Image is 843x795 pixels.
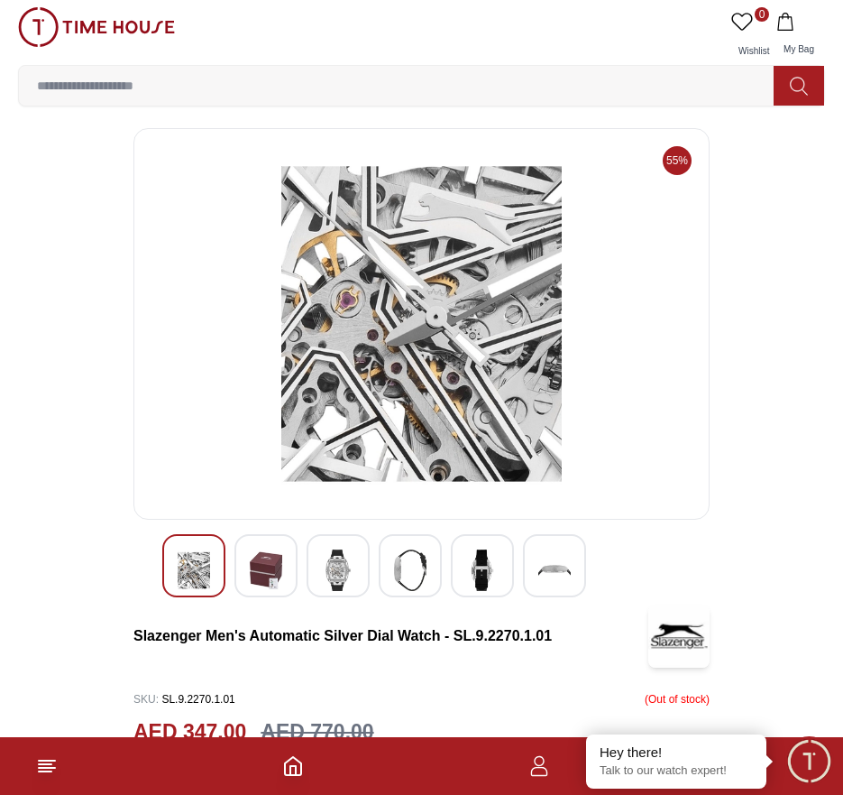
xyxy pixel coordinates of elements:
[773,7,825,65] button: My Bag
[784,736,834,786] div: Chat Widget
[755,7,769,22] span: 0
[731,46,776,56] span: Wishlist
[663,146,692,175] span: 55%
[133,693,159,706] span: SKU :
[728,7,773,65] a: 0Wishlist
[133,716,246,748] h2: AED 347.00
[149,143,694,504] img: Slazenger Men's Automatic Silver Dial Watch - SL.9.2270.1.01
[250,550,282,591] img: Slazenger Men's Automatic Silver Dial Watch - SL.9.2270.1.01
[322,550,354,591] img: Slazenger Men's Automatic Silver Dial Watch - SL.9.2270.1.01
[600,744,753,762] div: Hey there!
[600,763,753,779] p: Talk to our watch expert!
[178,550,210,591] img: Slazenger Men's Automatic Silver Dial Watch - SL.9.2270.1.01
[133,686,235,713] p: SL.9.2270.1.01
[776,44,821,54] span: My Bag
[645,686,710,713] p: ( Out of stock )
[648,605,710,668] img: Slazenger Men's Automatic Silver Dial Watch - SL.9.2270.1.01
[261,716,373,748] h3: AED 770.00
[18,7,175,47] img: ...
[538,550,571,591] img: Slazenger Men's Automatic Silver Dial Watch - SL.9.2270.1.01
[466,550,499,591] img: Slazenger Men's Automatic Silver Dial Watch - SL.9.2270.1.01
[282,755,304,777] a: Home
[394,550,426,591] img: Slazenger Men's Automatic Silver Dial Watch - SL.9.2270.1.01
[133,625,648,647] h3: Slazenger Men's Automatic Silver Dial Watch - SL.9.2270.1.01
